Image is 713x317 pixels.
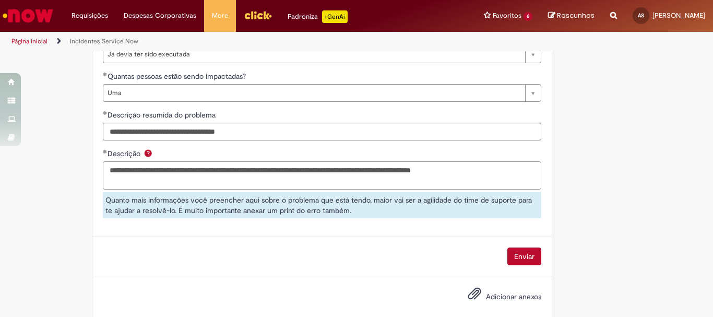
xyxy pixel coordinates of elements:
img: ServiceNow [1,5,55,26]
span: Requisições [72,10,108,21]
span: Descrição [108,149,142,158]
button: Adicionar anexos [465,284,484,308]
ul: Trilhas de página [8,32,468,51]
span: Rascunhos [557,10,595,20]
a: Incidentes Service Now [70,37,138,45]
span: Quantas pessoas estão sendo impactadas? [108,72,248,81]
span: Favoritos [493,10,521,21]
a: Página inicial [11,37,47,45]
span: Obrigatório Preenchido [103,149,108,154]
span: More [212,10,228,21]
textarea: Descrição [103,161,541,190]
span: Descrição resumida do problema [108,110,218,120]
span: [PERSON_NAME] [652,11,705,20]
span: Ajuda para Descrição [142,149,155,157]
span: Obrigatório Preenchido [103,72,108,76]
span: Obrigatório Preenchido [103,111,108,115]
p: +GenAi [322,10,348,23]
span: Já devia ter sido executada [108,46,520,63]
span: AS [638,12,644,19]
img: click_logo_yellow_360x200.png [244,7,272,23]
button: Enviar [507,248,541,265]
span: 6 [524,12,532,21]
span: Uma [108,85,520,101]
input: Descrição resumida do problema [103,123,541,140]
span: Despesas Corporativas [124,10,196,21]
div: Quanto mais informações você preencher aqui sobre o problema que está tendo, maior vai ser a agil... [103,192,541,218]
div: Padroniza [288,10,348,23]
span: Adicionar anexos [486,292,541,302]
a: Rascunhos [548,11,595,21]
